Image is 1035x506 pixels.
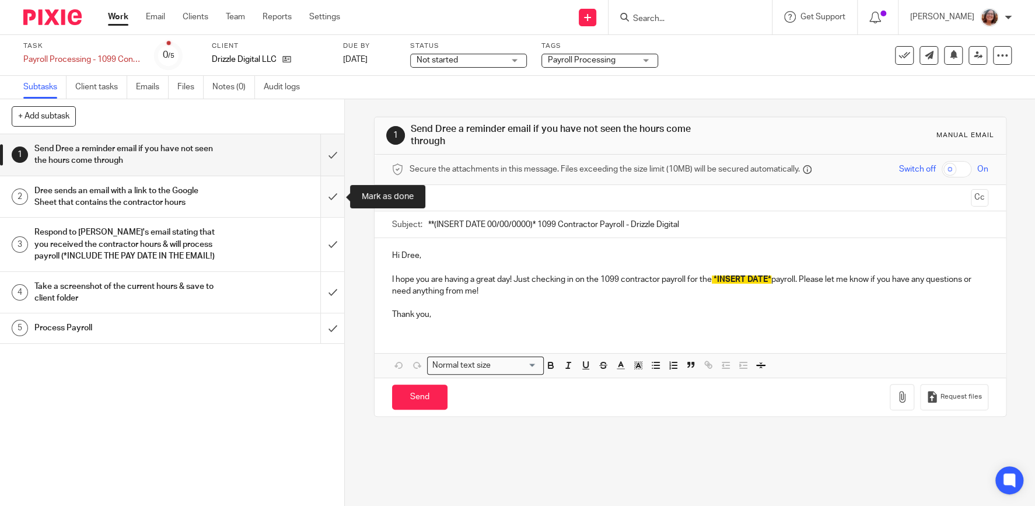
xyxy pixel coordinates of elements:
h1: Send Dree a reminder email if you have not seen the hours come through [411,123,715,148]
p: Hi Dree, [392,250,988,261]
a: Work [108,11,128,23]
div: 0 [163,48,174,62]
h1: Send Dree a reminder email if you have not seen the hours come through [34,140,218,170]
button: Cc [971,189,988,207]
a: Team [226,11,245,23]
span: Secure the attachments in this message. Files exceeding the size limit (10MB) will be secured aut... [410,163,800,175]
span: [DATE] [343,55,368,64]
div: 1 [386,126,405,145]
span: Payroll Processing [548,56,616,64]
label: Subject: [392,219,422,231]
span: Not started [417,56,458,64]
span: Request files [940,392,982,402]
h1: Process Payroll [34,319,218,337]
div: Payroll Processing - 1099 Contractors- Semi-Monthly 20th-Drizzle Digital [23,54,140,65]
a: Files [177,76,204,99]
button: Request files [920,384,988,410]
label: Task [23,41,140,51]
div: 3 [12,236,28,253]
a: Audit logs [264,76,309,99]
img: LB%20Reg%20Headshot%208-2-23.jpg [980,8,999,27]
div: 1 [12,146,28,163]
h1: Dree sends an email with a link to the Google Sheet that contains the contractor hours [34,182,218,212]
span: Switch off [899,163,936,175]
a: Subtasks [23,76,67,99]
span: Get Support [800,13,845,21]
p: [PERSON_NAME] [910,11,974,23]
label: Tags [541,41,658,51]
div: 4 [12,284,28,301]
span: On [977,163,988,175]
a: Emails [136,76,169,99]
h1: Take a screenshot of the current hours & save to client folder [34,278,218,308]
small: /5 [168,53,174,59]
a: Notes (0) [212,76,255,99]
span: *INSERT DATE* [714,275,771,284]
p: I hope you are having a great day! Just checking in on the 1099 contractor payroll for the payrol... [392,274,988,298]
h1: Respond to [PERSON_NAME]'s email stating that you received the contractor hours & will process pa... [34,224,218,265]
div: 5 [12,320,28,336]
a: Reports [263,11,292,23]
p: Thank you, [392,309,988,320]
input: Send [392,385,447,410]
label: Status [410,41,527,51]
a: Clients [183,11,208,23]
div: Manual email [936,131,994,140]
label: Due by [343,41,396,51]
img: Pixie [23,9,82,25]
label: Client [212,41,328,51]
span: Normal text size [430,360,494,372]
p: Drizzle Digital LLC [212,54,277,65]
div: 2 [12,189,28,205]
button: + Add subtask [12,106,76,126]
a: Email [146,11,165,23]
a: Settings [309,11,340,23]
a: Client tasks [75,76,127,99]
input: Search for option [495,360,537,372]
label: To: [392,192,405,204]
input: Search [632,14,737,25]
div: Search for option [427,357,544,375]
